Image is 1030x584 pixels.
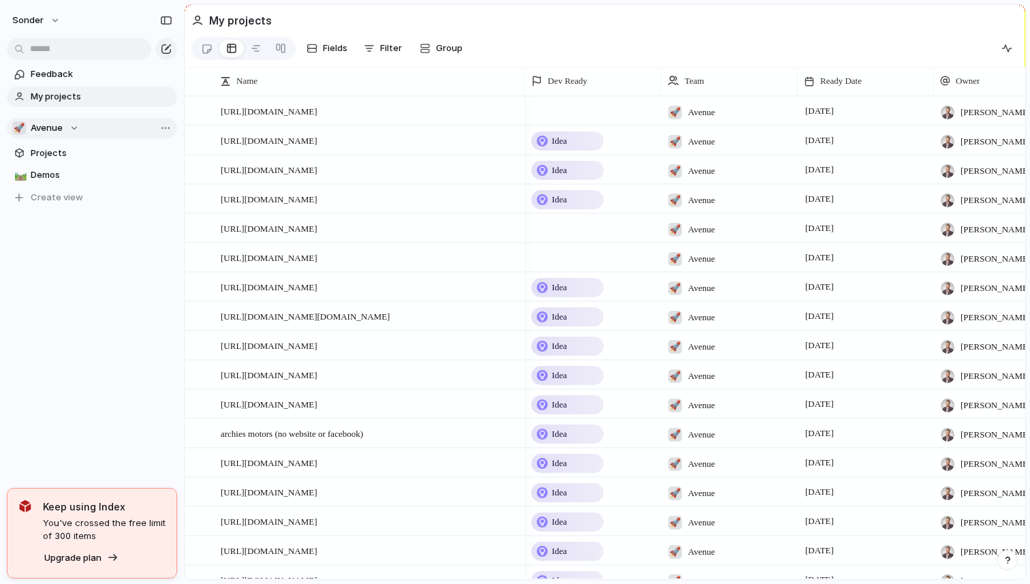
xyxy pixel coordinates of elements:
span: Avenue [688,311,715,324]
div: 🚀 [668,457,682,471]
span: Idea [552,310,567,324]
span: [DATE] [802,455,837,471]
span: [URL][DOMAIN_NAME][DOMAIN_NAME] [221,308,390,324]
span: Avenue [688,281,715,295]
span: [URL][DOMAIN_NAME] [221,279,317,294]
div: 🚀 [668,281,682,295]
span: Avenue [688,194,715,207]
span: Filter [380,42,402,55]
a: My projects [7,87,177,107]
span: Idea [552,134,567,148]
div: 🚀 [12,121,26,135]
span: Ready Date [820,74,862,88]
span: Create view [31,191,83,204]
span: Avenue [688,487,715,500]
span: Avenue [688,223,715,236]
span: Avenue [688,545,715,559]
div: 🚀 [668,545,682,559]
span: Idea [552,281,567,294]
button: Group [413,37,469,59]
span: [DATE] [802,220,837,236]
span: [DATE] [802,542,837,559]
span: [DATE] [802,162,837,178]
span: [DATE] [802,367,837,383]
button: 🛤️ [12,168,26,182]
span: [DATE] [802,132,837,149]
div: 🛤️ [14,168,24,183]
span: Avenue [688,340,715,354]
span: Avenue [688,106,715,119]
div: 🚀 [668,223,682,236]
span: Avenue [688,164,715,178]
span: [URL][DOMAIN_NAME] [221,220,317,236]
span: Avenue [688,135,715,149]
span: Feedback [31,67,172,81]
div: 🚀 [668,487,682,500]
span: [URL][DOMAIN_NAME] [221,191,317,206]
span: sonder [12,14,44,27]
span: Demos [31,168,172,182]
span: [DATE] [802,425,837,442]
span: [URL][DOMAIN_NAME] [221,367,317,382]
span: My projects [31,90,172,104]
span: Avenue [688,369,715,383]
span: Keep using Index [43,500,166,514]
div: 🚀 [668,516,682,529]
span: [URL][DOMAIN_NAME] [221,542,317,558]
span: [DATE] [802,191,837,207]
h2: My projects [209,12,272,29]
button: Create view [7,187,177,208]
a: Projects [7,143,177,164]
a: 🛤️Demos [7,165,177,185]
span: [DATE] [802,396,837,412]
div: 🚀 [668,164,682,178]
div: 🚀 [668,311,682,324]
span: Owner [956,74,980,88]
span: [URL][DOMAIN_NAME] [221,513,317,529]
span: [DATE] [802,308,837,324]
a: Feedback [7,64,177,84]
span: You've crossed the free limit of 300 items [43,517,166,543]
span: [URL][DOMAIN_NAME] [221,132,317,148]
div: 🚀 [668,340,682,354]
span: Avenue [688,457,715,471]
span: Idea [552,164,567,177]
span: Idea [552,427,567,441]
span: Idea [552,193,567,206]
span: [URL][DOMAIN_NAME] [221,103,317,119]
span: Avenue [688,399,715,412]
div: 🚀 [668,399,682,412]
span: Name [236,74,257,88]
span: [DATE] [802,513,837,529]
span: [DATE] [802,337,837,354]
span: Upgrade plan [44,551,102,565]
div: 🚀 [668,135,682,149]
span: [URL][DOMAIN_NAME] [221,337,317,353]
span: Idea [552,398,567,412]
span: [DATE] [802,484,837,500]
div: 🚀 [668,428,682,442]
span: Idea [552,369,567,382]
span: Avenue [688,428,715,442]
span: Idea [552,457,567,470]
span: Avenue [688,516,715,529]
button: Upgrade plan [40,549,123,568]
span: [URL][DOMAIN_NAME] [221,484,317,500]
span: Fields [323,42,347,55]
div: 🚀 [668,194,682,207]
span: Idea [552,486,567,500]
span: [URL][DOMAIN_NAME] [221,396,317,412]
span: archies motors (no website or facebook) [221,425,363,441]
span: [DATE] [802,103,837,119]
span: Idea [552,515,567,529]
div: 🚀 [668,369,682,383]
button: Fields [301,37,353,59]
span: Idea [552,339,567,353]
span: Team [685,74,704,88]
span: Idea [552,544,567,558]
button: sonder [6,10,67,31]
button: Filter [358,37,407,59]
span: [URL][DOMAIN_NAME] [221,162,317,177]
span: Avenue [31,121,63,135]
